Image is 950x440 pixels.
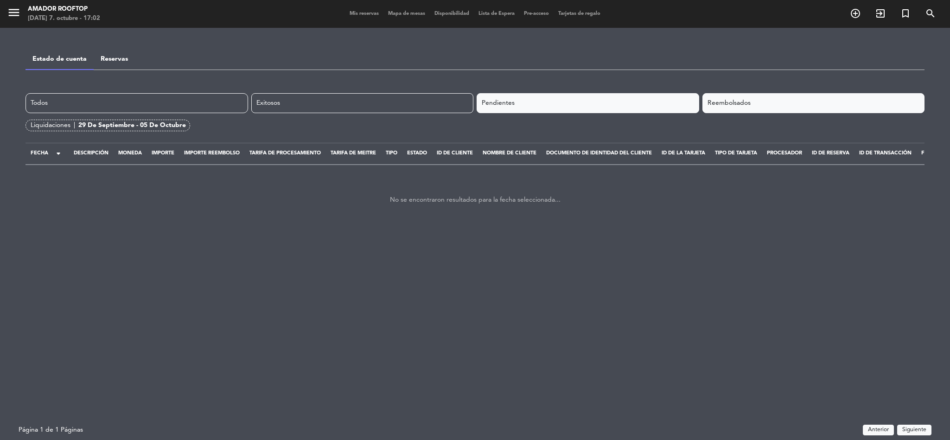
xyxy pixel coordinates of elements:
span: Tipo de tarjeta [715,151,757,156]
span: Tarifa de procesamiento [249,151,321,156]
span: ID de transacción [859,151,912,156]
span: Importe [152,151,174,156]
span: Procesador [767,151,802,156]
span: Descripción [74,151,108,156]
i: exit_to_app [875,8,886,19]
span: Tipo [386,151,397,156]
span: Estado [407,151,427,156]
i: add_circle_outline [850,8,861,19]
span: Id de la tarjeta [662,151,705,156]
div: Todos [26,93,248,113]
span: Tarifa de Meitre [331,151,376,156]
span: Fecha [31,149,48,158]
span: Mis reservas [345,11,383,16]
div: Amador Rooftop [28,5,100,14]
button: menu [7,6,21,23]
span: Documento de identidad del cliente [546,151,652,156]
span: | [74,120,75,131]
i: search [925,8,936,19]
span: Mapa de mesas [383,11,430,16]
div: Exitosos [251,93,474,113]
a: Estado de cuenta [32,56,87,62]
a: Reservas [101,56,128,62]
div: 29 de septiembre - 05 de octubre [78,120,186,131]
div: No se encontraron resultados para la fecha seleccionada... [26,172,924,229]
span: arrow_drop_down [53,148,64,159]
div: Reembolsados [702,93,925,113]
div: Pendientes [477,93,699,113]
div: Liquidaciones [31,120,78,131]
span: Tarjetas de regalo [554,11,605,16]
span: Pre-acceso [519,11,554,16]
span: Disponibilidad [430,11,474,16]
span: Moneda [118,151,142,156]
span: Lista de Espera [474,11,519,16]
th: Id de cliente [432,143,478,165]
span: Nombre de cliente [483,151,536,156]
i: menu [7,6,21,19]
div: [DATE] 7. octubre - 17:02 [28,14,100,23]
span: Importe reembolso [184,151,240,156]
i: turned_in_not [900,8,911,19]
span: Id de reserva [812,151,849,156]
